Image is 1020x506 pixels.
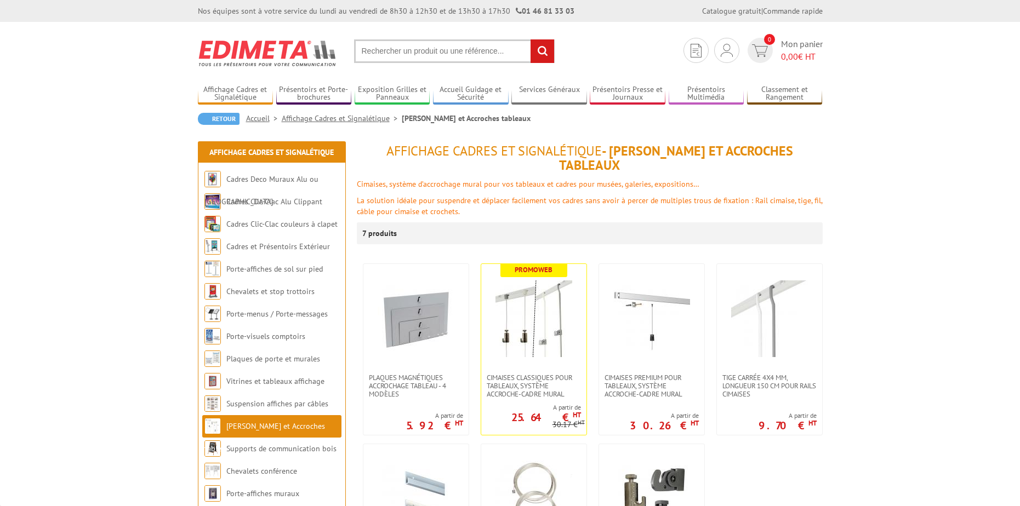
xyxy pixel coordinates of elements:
[363,373,469,398] a: Plaques magnétiques accrochage tableau - 4 modèles
[691,418,699,428] sup: HT
[369,373,463,398] span: Plaques magnétiques accrochage tableau - 4 modèles
[515,265,552,274] b: Promoweb
[433,85,509,103] a: Accueil Guidage et Sécurité
[357,179,699,189] font: Cimaises, système d’accrochage mural pour vos tableaux et cadres pour musées, galeries, expositions…
[204,174,318,206] a: Cadres Deco Muraux Alu ou [GEOGRAPHIC_DATA]
[226,331,305,341] a: Porte-visuels comptoirs
[691,44,702,58] img: devis rapide
[204,463,221,479] img: Chevalets conférence
[204,421,325,453] a: [PERSON_NAME] et Accroches tableaux
[745,38,823,63] a: devis rapide 0 Mon panier 0,00€ HT
[198,85,273,103] a: Affichage Cadres et Signalétique
[226,354,320,364] a: Plaques de porte et murales
[781,50,823,63] span: € HT
[481,373,586,398] a: Cimaises CLASSIQUES pour tableaux, système accroche-cadre mural
[226,488,299,498] a: Porte-affiches muraux
[357,196,822,216] font: La solution idéale pour suspendre et déplacer facilement vos cadres sans avoir à percer de multip...
[721,44,733,57] img: devis rapide
[552,421,585,429] p: 30.17 €
[759,411,817,420] span: A partir de
[204,261,221,277] img: Porte-affiches de sol sur pied
[204,395,221,412] img: Suspension affiches par câbles
[747,85,823,103] a: Classement et Rangement
[355,85,430,103] a: Exposition Grilles et Panneaux
[246,113,282,123] a: Accueil
[204,283,221,300] img: Chevalets et stop trottoirs
[226,309,328,319] a: Porte-menus / Porte-messages
[276,85,352,103] a: Présentoirs et Porte-brochures
[386,142,602,159] span: Affichage Cadres et Signalétique
[808,418,817,428] sup: HT
[226,466,297,476] a: Chevalets conférence
[702,6,761,16] a: Catalogue gratuit
[481,403,581,412] span: A partir de
[516,6,574,16] strong: 01 46 81 33 03
[495,280,572,357] img: Cimaises CLASSIQUES pour tableaux, système accroche-cadre mural
[209,147,334,157] a: Affichage Cadres et Signalétique
[531,39,554,63] input: rechercher
[357,144,823,173] h1: - [PERSON_NAME] et Accroches tableaux
[204,328,221,344] img: Porte-visuels comptoirs
[781,38,823,63] span: Mon panier
[204,485,221,502] img: Porte-affiches muraux
[731,280,808,357] img: Tige carrée 4x4 mm, longueur 150 cm pour rails cimaises
[781,51,798,62] span: 0,00
[511,414,581,421] p: 25.64 €
[630,411,699,420] span: A partir de
[204,238,221,255] img: Cadres et Présentoirs Extérieur
[226,219,338,229] a: Cadres Clic-Clac couleurs à clapet
[717,373,822,398] a: Tige carrée 4x4 mm, longueur 150 cm pour rails cimaises
[226,399,328,409] a: Suspension affiches par câbles
[204,350,221,367] img: Plaques de porte et murales
[226,376,324,386] a: Vitrines et tableaux affichage
[406,422,463,429] p: 5.92 €
[282,113,402,123] a: Affichage Cadres et Signalétique
[752,44,768,57] img: devis rapide
[578,418,585,426] sup: HT
[226,197,322,206] a: Cadres Clic-Clac Alu Clippant
[226,264,323,274] a: Porte-affiches de sol sur pied
[204,216,221,232] img: Cadres Clic-Clac couleurs à clapet
[511,85,587,103] a: Services Généraux
[630,422,699,429] p: 30.26 €
[573,410,581,419] sup: HT
[590,85,665,103] a: Présentoirs Presse et Journaux
[226,242,330,251] a: Cadres et Présentoirs Extérieur
[487,373,581,398] span: Cimaises CLASSIQUES pour tableaux, système accroche-cadre mural
[669,85,744,103] a: Présentoirs Multimédia
[198,33,338,73] img: Edimeta
[204,171,221,187] img: Cadres Deco Muraux Alu ou Bois
[722,373,817,398] span: Tige carrée 4x4 mm, longueur 150 cm pour rails cimaises
[763,6,823,16] a: Commande rapide
[455,418,463,428] sup: HT
[702,5,823,16] div: |
[406,411,463,420] span: A partir de
[354,39,555,63] input: Rechercher un produit ou une référence...
[204,373,221,389] img: Vitrines et tableaux affichage
[402,113,531,124] li: [PERSON_NAME] et Accroches tableaux
[362,222,403,244] p: 7 produits
[198,113,240,125] a: Retour
[204,418,221,434] img: Cimaises et Accroches tableaux
[764,34,775,45] span: 0
[226,286,315,296] a: Chevalets et stop trottoirs
[198,5,574,16] div: Nos équipes sont à votre service du lundi au vendredi de 8h30 à 12h30 et de 13h30 à 17h30
[226,444,337,453] a: Supports de communication bois
[759,422,817,429] p: 9.70 €
[605,373,699,398] span: Cimaises PREMIUM pour tableaux, système accroche-cadre mural
[378,280,454,357] img: Plaques magnétiques accrochage tableau - 4 modèles
[599,373,704,398] a: Cimaises PREMIUM pour tableaux, système accroche-cadre mural
[613,280,690,357] img: Cimaises PREMIUM pour tableaux, système accroche-cadre mural
[204,306,221,322] img: Porte-menus / Porte-messages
